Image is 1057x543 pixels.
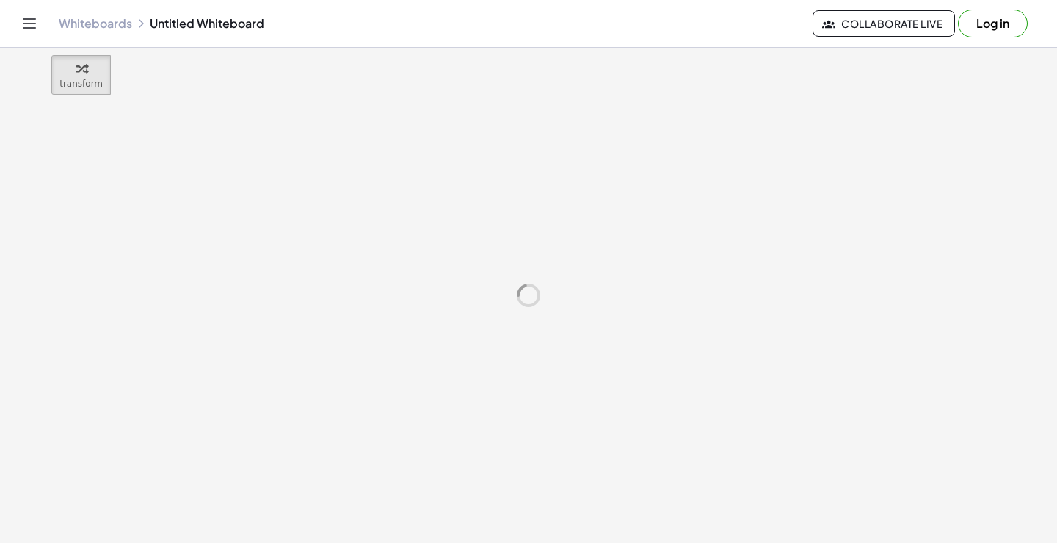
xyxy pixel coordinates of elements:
span: transform [59,79,103,89]
a: Whiteboards [59,16,132,31]
button: Log in [958,10,1028,37]
button: Collaborate Live [813,10,955,37]
span: Collaborate Live [825,17,942,30]
button: Toggle navigation [18,12,41,35]
button: transform [51,55,111,95]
